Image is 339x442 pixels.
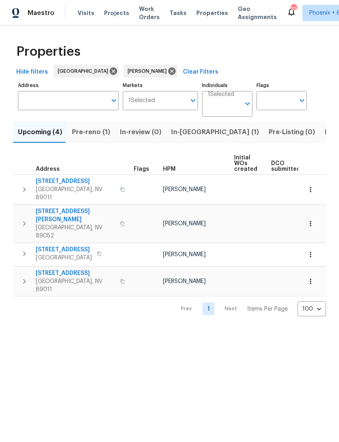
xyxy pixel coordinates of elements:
[296,95,308,106] button: Open
[36,246,92,254] span: [STREET_ADDRESS]
[128,97,155,104] span: 1 Selected
[108,95,120,106] button: Open
[36,224,115,240] span: [GEOGRAPHIC_DATA], NV 89052
[124,65,177,78] div: [PERSON_NAME]
[169,10,187,16] span: Tasks
[196,9,228,17] span: Properties
[163,166,176,172] span: HPM
[13,65,51,80] button: Hide filters
[256,83,307,88] label: Flags
[238,5,277,21] span: Geo Assignments
[36,254,92,262] span: [GEOGRAPHIC_DATA]
[247,305,288,313] p: Items Per Page
[163,187,206,192] span: [PERSON_NAME]
[120,126,161,138] span: In-review (0)
[298,298,326,320] div: 100
[36,177,115,185] span: [STREET_ADDRESS]
[180,65,222,80] button: Clear Filters
[58,67,111,75] span: [GEOGRAPHIC_DATA]
[139,5,160,21] span: Work Orders
[183,67,218,77] span: Clear Filters
[271,161,300,172] span: DCO submitted
[163,221,206,226] span: [PERSON_NAME]
[36,207,115,224] span: [STREET_ADDRESS][PERSON_NAME]
[202,303,215,315] a: Goto page 1
[128,67,170,75] span: [PERSON_NAME]
[208,91,234,98] span: 1 Selected
[134,166,149,172] span: Flags
[36,277,115,294] span: [GEOGRAPHIC_DATA], NV 89011
[16,67,48,77] span: Hide filters
[104,9,129,17] span: Projects
[54,65,119,78] div: [GEOGRAPHIC_DATA]
[36,185,115,202] span: [GEOGRAPHIC_DATA], NV 89011
[269,126,315,138] span: Pre-Listing (0)
[18,126,62,138] span: Upcoming (4)
[173,301,326,316] nav: Pagination Navigation
[123,83,198,88] label: Markets
[163,279,206,284] span: [PERSON_NAME]
[163,252,206,257] span: [PERSON_NAME]
[18,83,119,88] label: Address
[78,9,94,17] span: Visits
[187,95,199,106] button: Open
[202,83,252,88] label: Individuals
[242,98,253,109] button: Open
[28,9,54,17] span: Maestro
[16,48,80,56] span: Properties
[36,166,60,172] span: Address
[171,126,259,138] span: In-[GEOGRAPHIC_DATA] (1)
[72,126,110,138] span: Pre-reno (1)
[234,155,257,172] span: Initial WOs created
[36,269,115,277] span: [STREET_ADDRESS]
[291,5,296,13] div: 32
